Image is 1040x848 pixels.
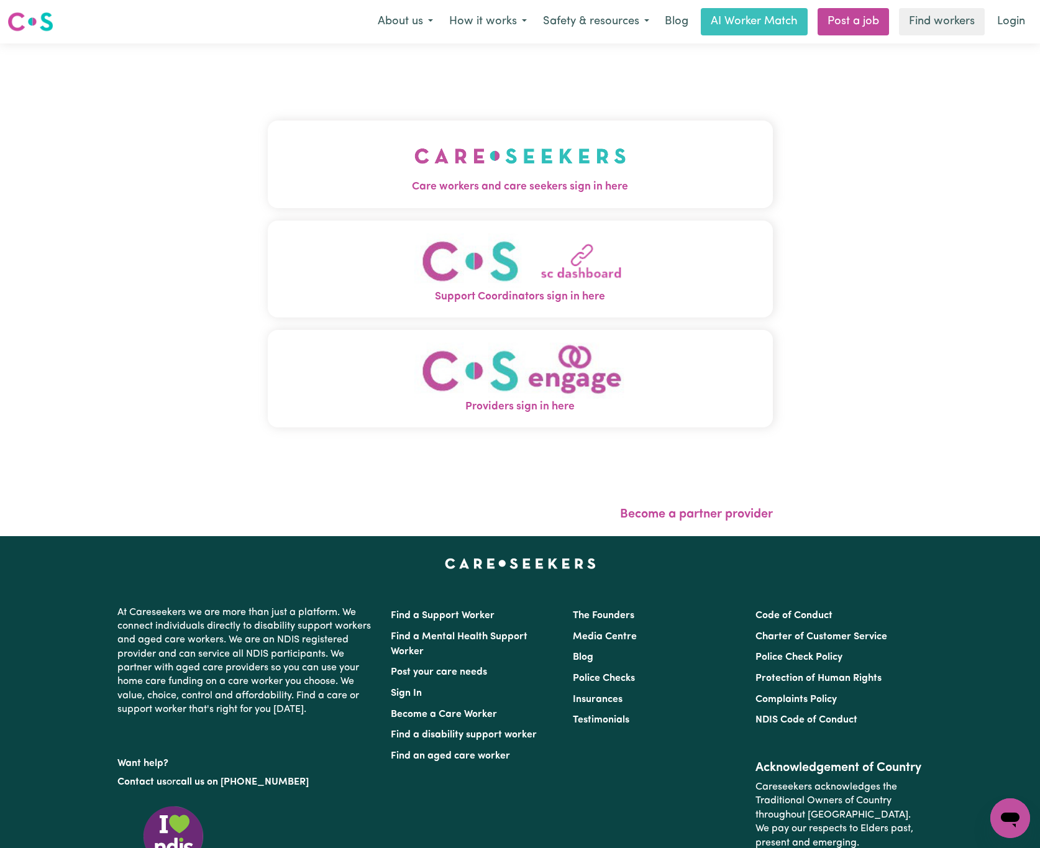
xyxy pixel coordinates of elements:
[391,632,527,657] a: Find a Mental Health Support Worker
[441,9,535,35] button: How it works
[755,632,887,642] a: Charter of Customer Service
[990,798,1030,838] iframe: Button to launch messaging window
[573,715,629,725] a: Testimonials
[657,8,696,35] a: Blog
[573,673,635,683] a: Police Checks
[755,673,882,683] a: Protection of Human Rights
[990,8,1033,35] a: Login
[755,695,837,704] a: Complaints Policy
[899,8,985,35] a: Find workers
[268,221,773,318] button: Support Coordinators sign in here
[573,611,634,621] a: The Founders
[370,9,441,35] button: About us
[445,558,596,568] a: Careseekers home page
[268,179,773,195] span: Care workers and care seekers sign in here
[268,121,773,207] button: Care workers and care seekers sign in here
[268,289,773,305] span: Support Coordinators sign in here
[755,652,842,662] a: Police Check Policy
[176,777,309,787] a: call us on [PHONE_NUMBER]
[7,11,53,33] img: Careseekers logo
[7,7,53,36] a: Careseekers logo
[701,8,808,35] a: AI Worker Match
[573,652,593,662] a: Blog
[391,667,487,677] a: Post your care needs
[755,715,857,725] a: NDIS Code of Conduct
[391,751,510,761] a: Find an aged care worker
[391,730,537,740] a: Find a disability support worker
[391,709,497,719] a: Become a Care Worker
[268,330,773,427] button: Providers sign in here
[818,8,889,35] a: Post a job
[391,688,422,698] a: Sign In
[117,770,376,794] p: or
[573,632,637,642] a: Media Centre
[117,752,376,770] p: Want help?
[755,760,923,775] h2: Acknowledgement of Country
[535,9,657,35] button: Safety & resources
[391,611,495,621] a: Find a Support Worker
[755,611,832,621] a: Code of Conduct
[620,508,773,521] a: Become a partner provider
[268,399,773,415] span: Providers sign in here
[117,601,376,722] p: At Careseekers we are more than just a platform. We connect individuals directly to disability su...
[117,777,166,787] a: Contact us
[573,695,623,704] a: Insurances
